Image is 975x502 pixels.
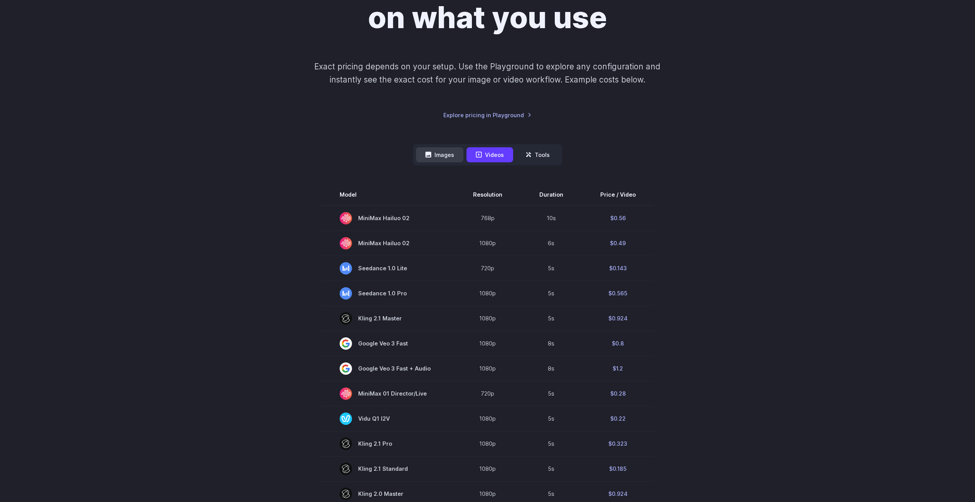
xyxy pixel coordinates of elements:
td: 5s [521,256,582,281]
span: Kling 2.1 Pro [340,438,436,450]
td: 1080p [455,456,521,481]
td: $0.56 [582,206,654,231]
th: Model [321,184,455,206]
span: Kling 2.0 Master [340,488,436,500]
td: $0.28 [582,381,654,406]
button: Images [416,147,463,162]
td: $1.2 [582,356,654,381]
span: Kling 2.1 Master [340,312,436,325]
button: Tools [516,147,559,162]
td: 5s [521,456,582,481]
span: MiniMax Hailuo 02 [340,237,436,249]
td: 1080p [455,331,521,356]
td: 8s [521,356,582,381]
td: 1080p [455,231,521,256]
td: $0.185 [582,456,654,481]
span: Kling 2.1 Standard [340,463,436,475]
td: 1080p [455,281,521,306]
span: Seedance 1.0 Pro [340,287,436,300]
td: 1080p [455,406,521,431]
td: 10s [521,206,582,231]
span: Google Veo 3 Fast [340,337,436,350]
td: 720p [455,381,521,406]
td: $0.323 [582,431,654,456]
span: Google Veo 3 Fast + Audio [340,362,436,375]
th: Price / Video [582,184,654,206]
td: $0.924 [582,306,654,331]
span: Vidu Q1 I2V [340,413,436,425]
td: $0.49 [582,231,654,256]
td: 1080p [455,306,521,331]
td: 8s [521,331,582,356]
td: $0.8 [582,331,654,356]
span: MiniMax Hailuo 02 [340,212,436,224]
td: 5s [521,306,582,331]
td: 5s [521,381,582,406]
td: 720p [455,256,521,281]
p: Exact pricing depends on your setup. Use the Playground to explore any configuration and instantl... [300,60,675,86]
td: 5s [521,406,582,431]
td: 1080p [455,431,521,456]
span: MiniMax 01 Director/Live [340,387,436,400]
span: Seedance 1.0 Lite [340,262,436,275]
td: 6s [521,231,582,256]
td: 5s [521,431,582,456]
td: 1080p [455,356,521,381]
td: 768p [455,206,521,231]
td: $0.565 [582,281,654,306]
button: Videos [466,147,513,162]
a: Explore pricing in Playground [443,111,532,120]
td: 5s [521,281,582,306]
td: $0.143 [582,256,654,281]
td: $0.22 [582,406,654,431]
th: Duration [521,184,582,206]
th: Resolution [455,184,521,206]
